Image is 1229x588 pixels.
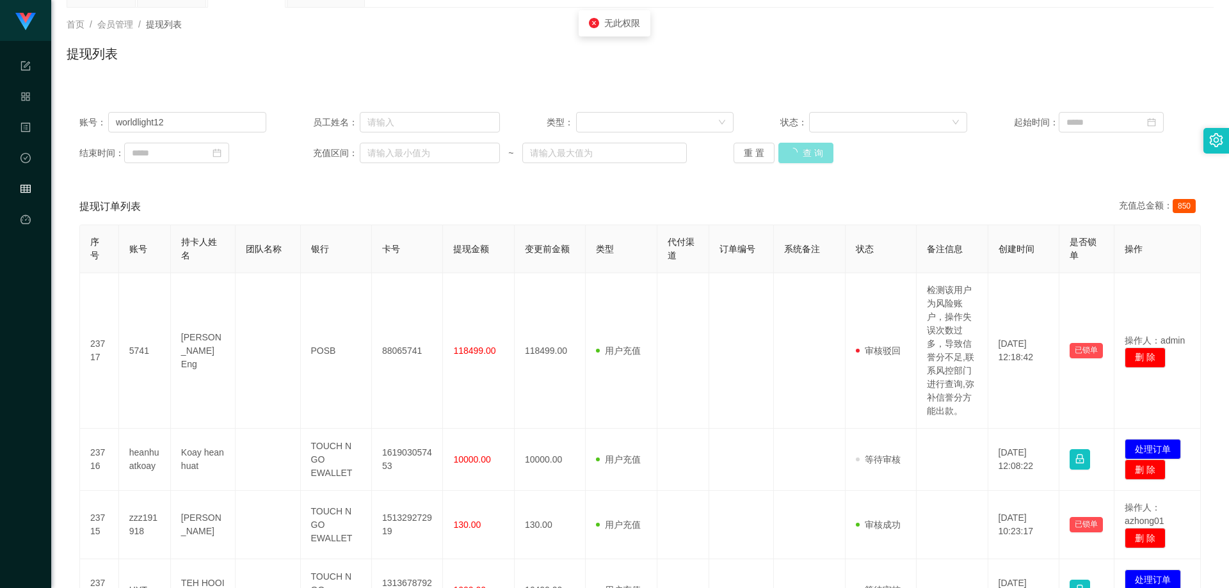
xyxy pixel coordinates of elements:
span: 操作人：admin [1125,335,1185,346]
i: 图标: form [20,55,31,81]
td: 88065741 [372,273,443,429]
img: logo.9652507e.png [15,13,36,31]
span: 充值区间： [313,147,360,160]
td: 130.00 [515,491,586,559]
span: 团队名称 [246,244,282,254]
span: 变更前金额 [525,244,570,254]
span: 结束时间： [79,147,124,160]
span: 无此权限 [604,18,640,28]
span: 130.00 [453,520,481,530]
span: 持卡人姓名 [181,237,217,260]
a: 图标: dashboard平台首页 [20,207,31,337]
td: 161903057453 [372,429,443,491]
span: 审核驳回 [856,346,901,356]
button: 已锁单 [1070,343,1103,358]
td: [DATE] 12:18:42 [988,273,1059,429]
span: 内容中心 [20,123,31,237]
span: 类型： [547,116,576,129]
span: ~ [500,147,522,160]
span: 首页 [67,19,84,29]
span: 账号 [129,244,147,254]
td: [PERSON_NAME] Eng [171,273,236,429]
td: 23716 [80,429,119,491]
td: POSB [301,273,372,429]
span: 状态： [780,116,810,129]
td: 118499.00 [515,273,586,429]
span: 起始时间： [1014,116,1059,129]
span: 操作 [1125,244,1143,254]
span: 审核成功 [856,520,901,530]
span: 提现金额 [453,244,489,254]
i: 图标: down [952,118,960,127]
i: 图标: down [718,118,726,127]
i: 图标: calendar [1147,118,1156,127]
span: 提现订单列表 [79,199,141,214]
button: 已锁单 [1070,517,1103,532]
button: 删 除 [1125,459,1166,480]
button: 处理订单 [1125,439,1181,459]
span: 会员管理 [20,184,31,298]
span: 账号： [79,116,108,129]
span: 创建时间 [999,244,1034,254]
i: 图标: appstore-o [20,86,31,111]
span: 10000.00 [453,454,490,465]
span: 等待审核 [856,454,901,465]
span: 银行 [311,244,329,254]
td: 151329272919 [372,491,443,559]
span: 产品管理 [20,92,31,206]
i: 图标: check-circle-o [20,147,31,173]
td: [DATE] 10:23:17 [988,491,1059,559]
i: 图标: profile [20,116,31,142]
td: TOUCH N GO EWALLET [301,429,372,491]
span: 是否锁单 [1070,237,1096,260]
span: 850 [1173,199,1196,213]
td: zzz191918 [119,491,171,559]
span: / [138,19,141,29]
span: 卡号 [382,244,400,254]
i: 图标: table [20,178,31,203]
input: 请输入 [108,112,266,132]
span: 代付渠道 [668,237,695,260]
i: icon: close-circle [589,18,599,28]
div: 充值总金额： [1119,199,1201,214]
span: 用户充值 [596,520,641,530]
span: 备注信息 [927,244,963,254]
td: 10000.00 [515,429,586,491]
h1: 提现列表 [67,44,118,63]
td: 5741 [119,273,171,429]
td: [DATE] 12:08:22 [988,429,1059,491]
span: 订单编号 [719,244,755,254]
button: 重 置 [734,143,775,163]
button: 删 除 [1125,347,1166,368]
td: 23717 [80,273,119,429]
i: 图标: setting [1209,133,1223,147]
td: 检测该用户为风险账户，操作失误次数过多，导致信誉分不足,联系风控部门进行查询,弥补信誉分方能出款。 [917,273,988,429]
span: 系统配置 [20,61,31,175]
span: 用户充值 [596,454,641,465]
td: [PERSON_NAME] [171,491,236,559]
td: 23715 [80,491,119,559]
span: 员工姓名： [313,116,360,129]
span: 会员管理 [97,19,133,29]
span: 操作人：azhong01 [1125,502,1164,526]
span: / [90,19,92,29]
i: 图标: calendar [213,148,221,157]
span: 类型 [596,244,614,254]
button: 图标: lock [1070,449,1090,470]
span: 状态 [856,244,874,254]
td: TOUCH N GO EWALLET [301,491,372,559]
span: 118499.00 [453,346,495,356]
input: 请输入 [360,112,500,132]
span: 提现列表 [146,19,182,29]
input: 请输入最小值为 [360,143,500,163]
span: 用户充值 [596,346,641,356]
td: Koay hean huat [171,429,236,491]
button: 删 除 [1125,528,1166,548]
span: 系统备注 [784,244,820,254]
span: 序号 [90,237,99,260]
input: 请输入最大值为 [522,143,687,163]
td: heanhuatkoay [119,429,171,491]
span: 数据中心 [20,154,31,267]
